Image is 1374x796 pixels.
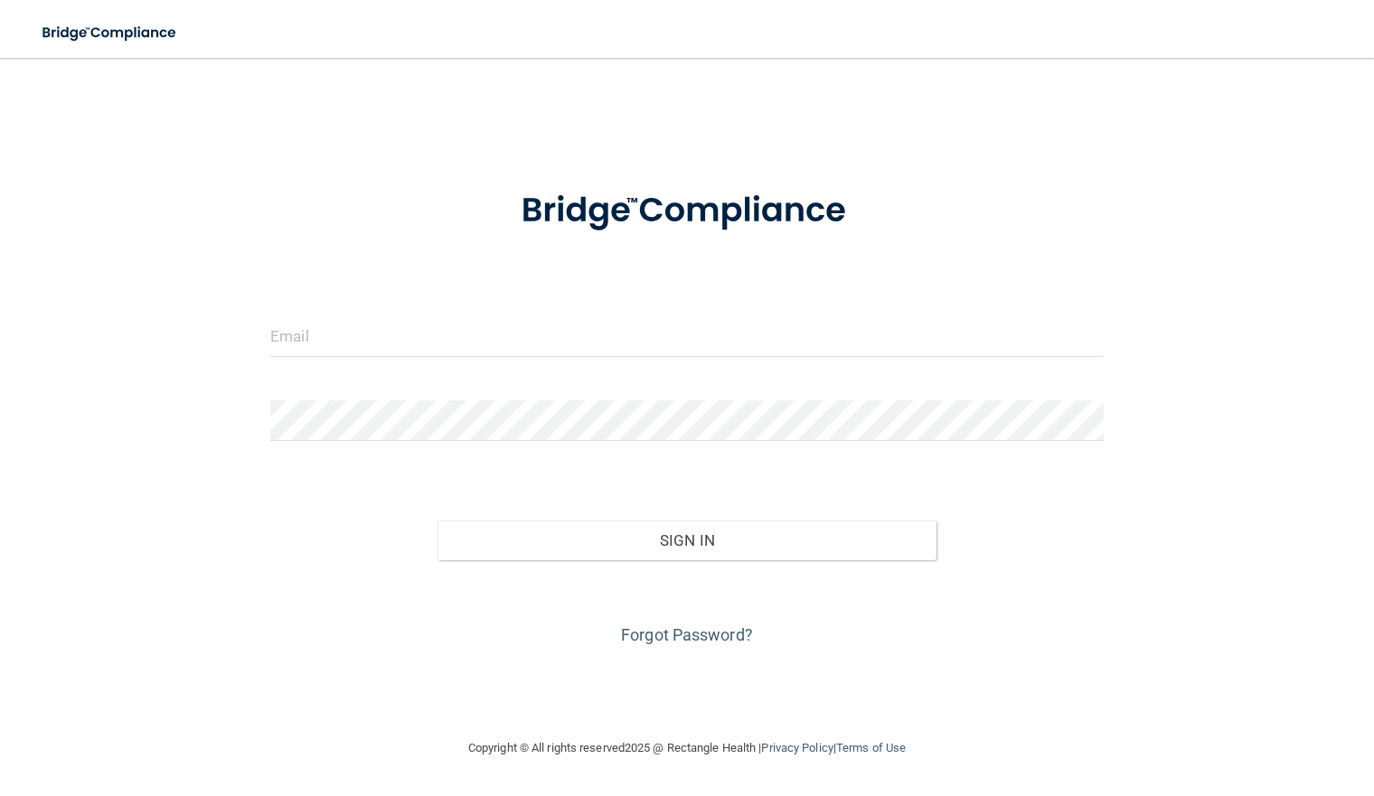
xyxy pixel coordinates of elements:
[761,741,833,754] a: Privacy Policy
[485,166,889,256] img: bridge_compliance_login_screen.278c3ca4.svg
[357,719,1017,777] div: Copyright © All rights reserved 2025 @ Rectangle Health | |
[621,625,753,644] a: Forgot Password?
[270,316,1104,357] input: Email
[27,14,193,52] img: bridge_compliance_login_screen.278c3ca4.svg
[836,741,906,754] a: Terms of Use
[438,520,937,560] button: Sign In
